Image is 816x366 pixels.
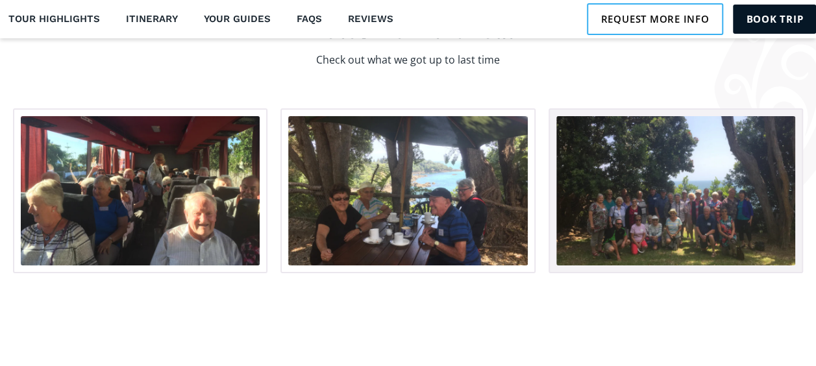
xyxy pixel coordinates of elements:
[280,108,535,273] a: open lightbox
[587,3,724,34] a: Request more info
[288,4,330,34] a: FAQs
[733,5,816,33] a: Book trip
[21,116,260,265] img: Customers enjoying a ride
[549,108,803,273] a: open lightbox
[207,51,610,69] p: Check out what we got up to last time
[13,108,267,273] a: open lightbox
[340,4,401,34] a: Reviews
[288,116,527,265] img: Breakfast with a wonderful view
[195,4,278,34] a: Your guides
[556,116,795,265] img: sharing a majestic view
[117,4,186,34] a: Itinerary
